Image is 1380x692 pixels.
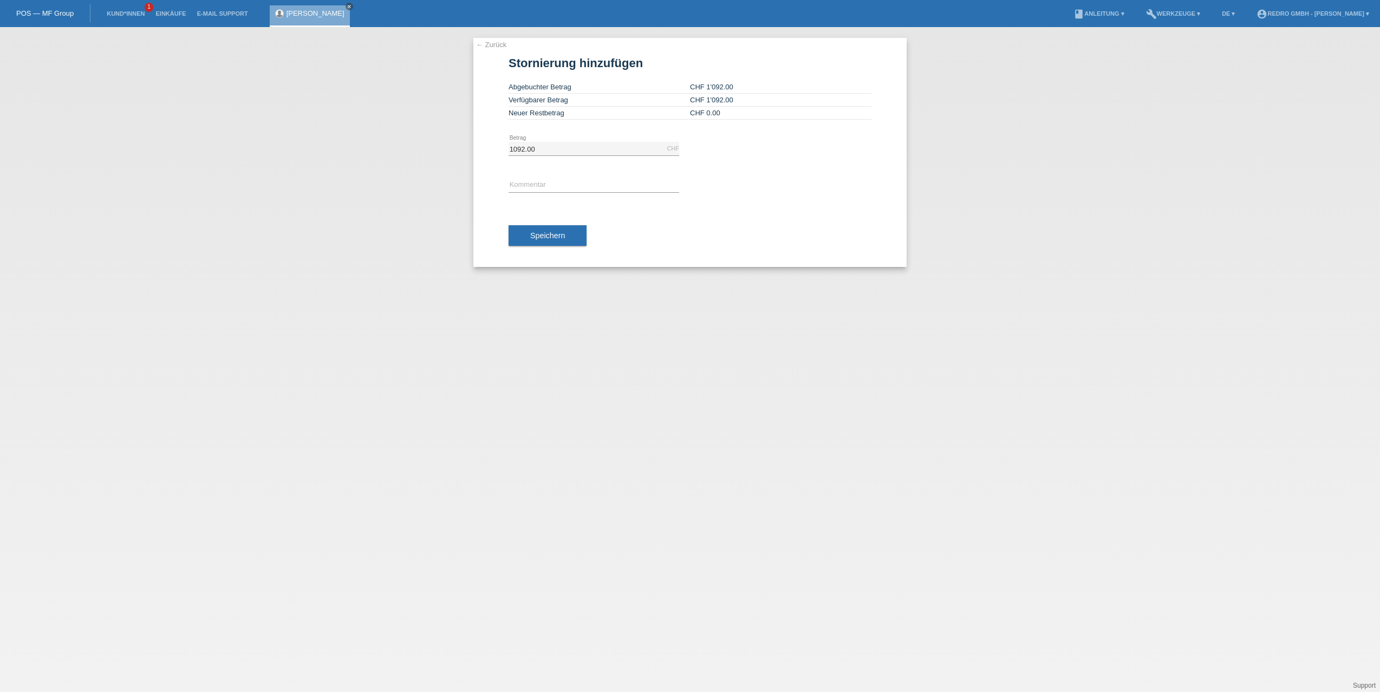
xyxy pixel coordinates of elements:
a: Kund*innen [101,10,150,17]
span: Speichern [530,231,565,240]
a: E-Mail Support [192,10,253,17]
a: Einkäufe [150,10,191,17]
button: Speichern [509,225,587,246]
a: ← Zurück [476,41,506,49]
a: POS — MF Group [16,9,74,17]
td: Neuer Restbetrag [509,107,690,120]
a: bookAnleitung ▾ [1068,10,1129,17]
span: 1 [145,3,153,12]
i: book [1073,9,1084,19]
td: Verfügbarer Betrag [509,94,690,107]
h1: Stornierung hinzufügen [509,56,871,70]
span: CHF 1'092.00 [690,96,733,104]
i: build [1146,9,1157,19]
i: account_circle [1257,9,1267,19]
span: CHF 1'092.00 [690,83,733,91]
div: CHF [667,145,679,152]
a: buildWerkzeuge ▾ [1141,10,1206,17]
span: CHF 0.00 [690,109,720,117]
td: Abgebuchter Betrag [509,81,690,94]
a: [PERSON_NAME] [287,9,344,17]
a: Support [1353,682,1376,689]
a: DE ▾ [1216,10,1240,17]
i: close [347,4,352,9]
a: account_circleRedro GmbH - [PERSON_NAME] ▾ [1251,10,1375,17]
a: close [346,3,353,10]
